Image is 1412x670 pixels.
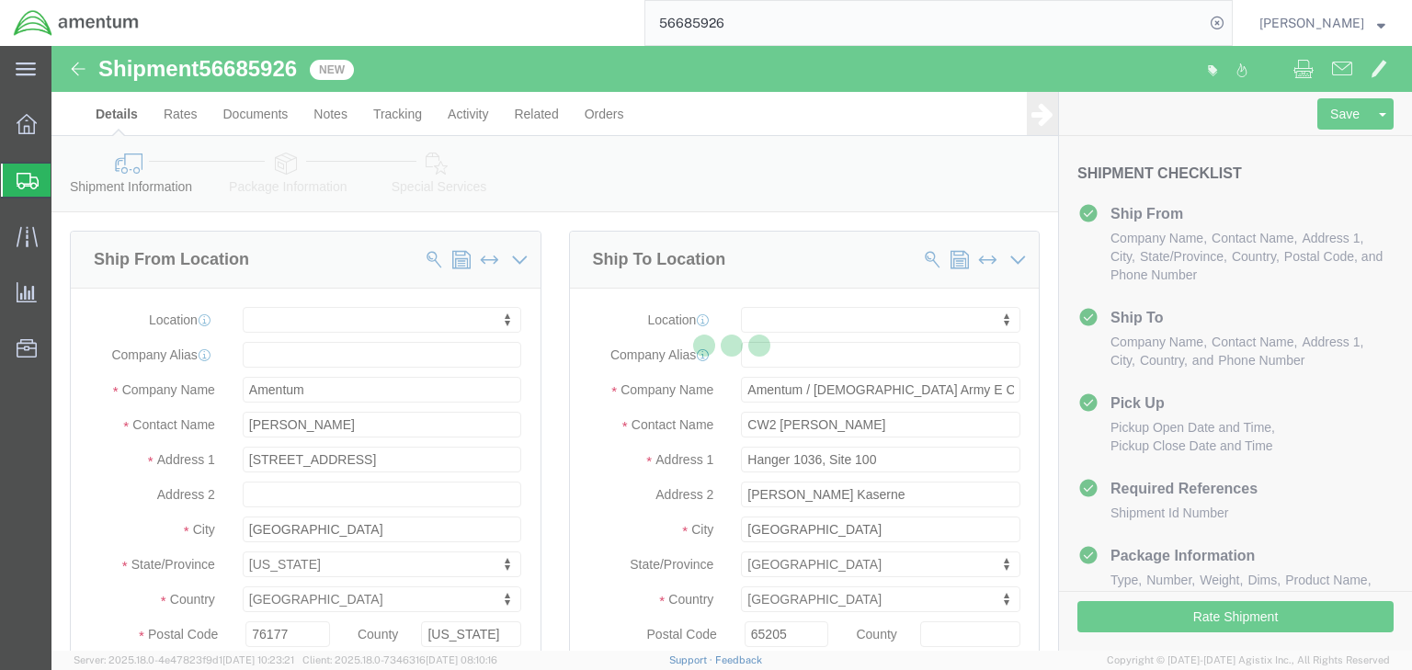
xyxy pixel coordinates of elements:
[1259,13,1364,33] span: Chris Haes
[426,654,497,665] span: [DATE] 08:10:16
[645,1,1204,45] input: Search for shipment number, reference number
[74,654,294,665] span: Server: 2025.18.0-4e47823f9d1
[302,654,497,665] span: Client: 2025.18.0-7346316
[669,654,715,665] a: Support
[1107,653,1390,668] span: Copyright © [DATE]-[DATE] Agistix Inc., All Rights Reserved
[1258,12,1386,34] button: [PERSON_NAME]
[222,654,294,665] span: [DATE] 10:23:21
[715,654,762,665] a: Feedback
[13,9,140,37] img: logo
